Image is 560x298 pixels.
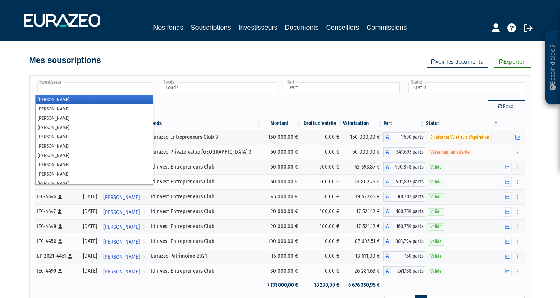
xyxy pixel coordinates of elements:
i: [Français] Personne physique [68,254,72,259]
div: Idinvest Entrepreneurs Club [151,267,259,275]
td: 50 000,00 € [262,174,302,189]
a: Investisseurs [238,22,277,33]
span: A [383,237,391,246]
li: [PERSON_NAME] [36,179,153,188]
div: A - Idinvest Entrepreneurs Club [383,207,425,217]
div: Eurazeo Entrepreneurs Club 3 [151,133,259,141]
a: [PERSON_NAME] [100,219,149,234]
div: IEC-4447 [37,208,77,215]
td: 400,00 € [302,204,343,219]
span: [PERSON_NAME] [103,235,140,249]
i: [Français] Personne physique [58,209,62,214]
div: [DATE] [82,252,98,260]
td: 150 000,00 € [343,130,383,145]
div: IEC-4446 [37,193,77,201]
div: Idinvest Entrepreneurs Club [151,222,259,230]
td: 50 000,00 € [262,145,302,160]
span: 803,794 parts [391,237,425,246]
td: 39 422,45 € [343,189,383,204]
th: Valorisation: activer pour trier la colonne par ordre croissant [343,117,383,130]
td: 13 611,00 € [343,249,383,264]
td: 26 281,63 € [343,264,383,279]
span: A [383,132,391,142]
a: [PERSON_NAME] [100,249,149,264]
td: 50 000,00 € [343,145,383,160]
td: 150 000,00 € [262,130,302,145]
a: Souscriptions [191,22,231,34]
i: [Français] Personne physique [59,239,63,244]
span: [PERSON_NAME] [103,250,140,264]
div: Idinvest Entrepreneurs Club [151,208,259,215]
a: [PERSON_NAME] [100,204,149,219]
td: 0,00 € [302,189,343,204]
a: Commissions [367,22,407,33]
img: 1732889491-logotype_eurazeo_blanc_rvb.png [24,14,100,27]
i: Voir l'investisseur [143,205,146,219]
span: A [383,251,391,261]
td: 50 000,00 € [262,160,302,174]
span: 1 500 parts [391,132,425,142]
th: Droits d'entrée: activer pour trier la colonne par ordre croissant [302,117,343,130]
span: 401,897 parts [391,177,425,187]
span: A [383,266,391,276]
a: [PERSON_NAME] [100,264,149,279]
div: [DATE] [82,267,98,275]
th: Fonds: activer pour trier la colonne par ordre croissant [149,117,262,130]
td: 18 230,00 € [302,279,343,292]
span: Valide [428,238,444,245]
span: A [383,162,391,172]
span: Valide [428,179,444,186]
td: 0,00 € [302,145,343,160]
span: Valide [428,208,444,215]
i: Voir l'investisseur [143,190,146,204]
td: 0,00 € [302,249,343,264]
div: A - Idinvest Entrepreneurs Club [383,162,425,172]
div: A - Eurazeo Entrepreneurs Club 3 [383,132,425,142]
td: 17 521,12 € [343,219,383,234]
li: [PERSON_NAME] [36,104,153,113]
span: [PERSON_NAME] [103,205,140,219]
a: Nos fonds [153,22,183,33]
i: [Français] Personne physique [58,195,62,199]
span: Valide [428,268,444,275]
div: A - Idinvest Entrepreneurs Club [383,222,425,231]
div: [DATE] [82,222,98,230]
span: 150 parts [391,251,425,261]
li: [PERSON_NAME] [36,160,153,169]
span: Valide [428,223,444,230]
button: Reset [488,100,525,112]
div: IEC-4499 [37,267,77,275]
div: Eurazeo Patrimoine 2021 [151,252,259,260]
li: [PERSON_NAME] [36,113,153,123]
span: Valide [428,253,444,260]
td: 0,00 € [302,130,343,145]
a: [PERSON_NAME] [100,189,149,204]
div: IEC-4450 [37,237,77,245]
td: 500,00 € [302,160,343,174]
td: 43 802,75 € [343,174,383,189]
div: EP 2021-4451 [37,252,77,260]
div: [DATE] [82,193,98,201]
td: 15 000,00 € [262,249,302,264]
td: 100 000,00 € [262,234,302,249]
div: A - Idinvest Entrepreneurs Club [383,177,425,187]
i: [Français] Personne physique [59,224,63,229]
a: Documents [285,22,319,33]
span: En attente VL et avis d'opération [428,134,492,141]
td: 43 693,87 € [343,160,383,174]
div: Idinvest Entrepreneurs Club [151,237,259,245]
i: Voir l'investisseur [143,235,146,249]
span: Valide [428,193,444,201]
div: A - Idinvest Entrepreneurs Club [383,266,425,276]
a: Conseillers [326,22,359,33]
td: 0,00 € [302,234,343,249]
th: Montant: activer pour trier la colonne par ordre croissant [262,117,302,130]
i: Voir l'investisseur [143,250,146,264]
span: A [383,147,391,157]
div: A - Eurazeo Patrimoine 2021 [383,251,425,261]
li: [PERSON_NAME] [36,151,153,160]
span: A [383,192,391,202]
span: 341,693 parts [391,147,425,157]
span: 160,759 parts [391,222,425,231]
li: [PERSON_NAME] [36,95,153,104]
